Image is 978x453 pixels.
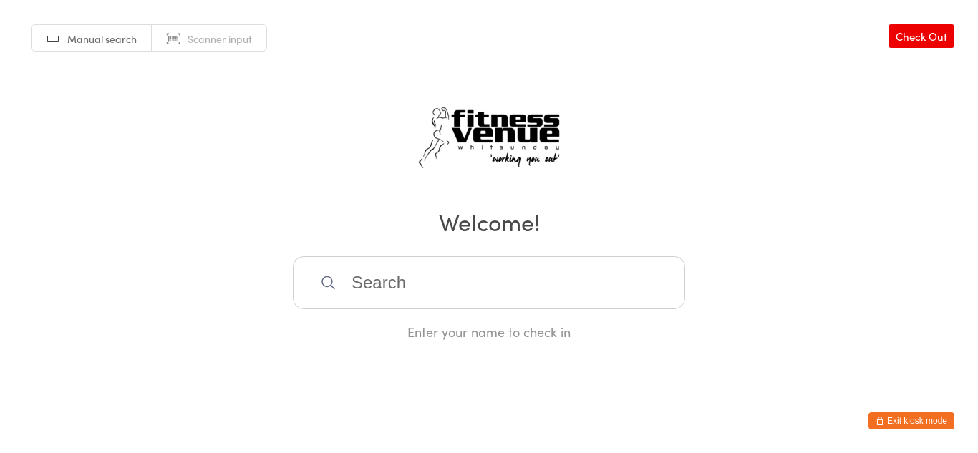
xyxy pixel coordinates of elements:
button: Exit kiosk mode [868,412,954,429]
span: Scanner input [188,31,252,46]
h2: Welcome! [14,205,964,238]
span: Manual search [67,31,137,46]
a: Check Out [889,24,954,48]
img: Fitness Venue Whitsunday [400,91,578,185]
div: Enter your name to check in [293,323,685,341]
input: Search [293,256,685,309]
